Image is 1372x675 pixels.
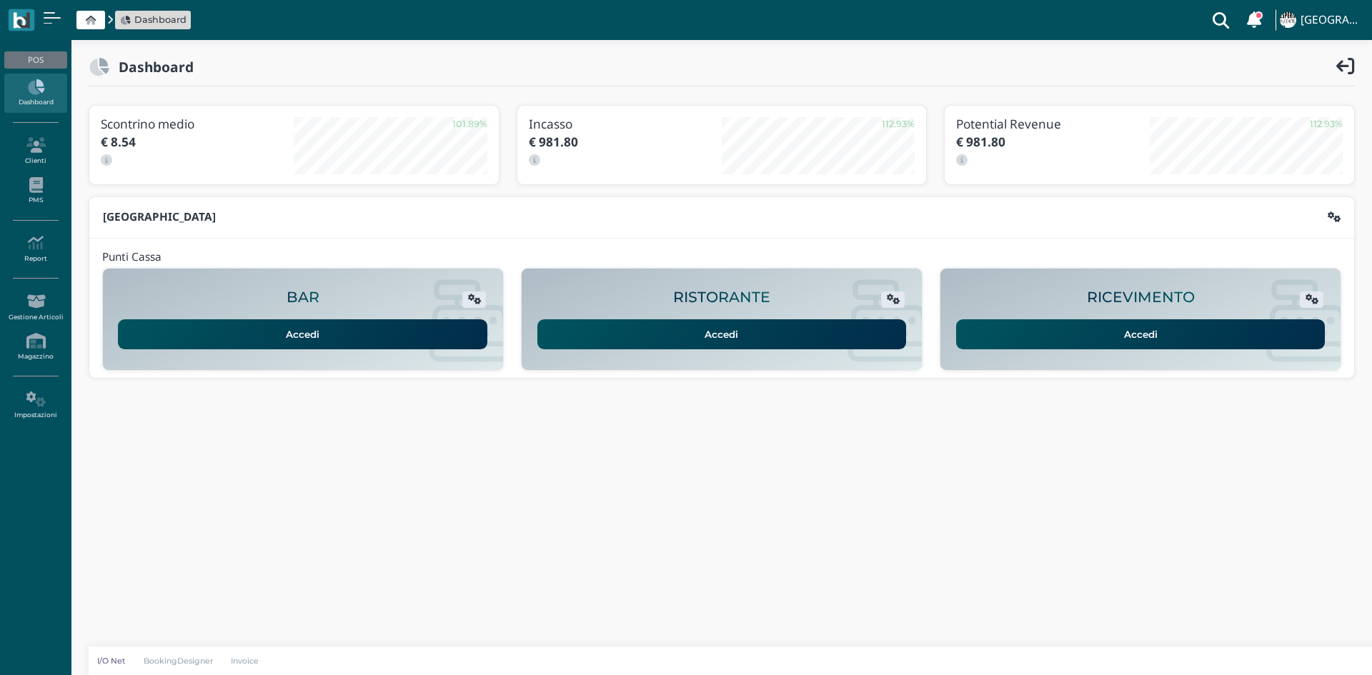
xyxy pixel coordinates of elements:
[956,319,1326,349] a: Accedi
[4,131,66,171] a: Clienti
[13,12,29,29] img: logo
[101,117,294,131] h3: Scontrino medio
[103,209,216,224] b: [GEOGRAPHIC_DATA]
[134,13,187,26] span: Dashboard
[956,134,1005,150] b: € 981.80
[4,51,66,69] div: POS
[102,251,161,264] h4: Punti Cassa
[956,117,1149,131] h3: Potential Revenue
[673,289,770,306] h2: RISTORANTE
[529,134,578,150] b: € 981.80
[4,229,66,269] a: Report
[4,327,66,366] a: Magazzino
[109,59,194,74] h2: Dashboard
[4,288,66,327] a: Gestione Articoli
[120,13,187,26] a: Dashboard
[287,289,319,306] h2: BAR
[1301,14,1363,26] h4: [GEOGRAPHIC_DATA]
[1087,289,1195,306] h2: RICEVIMENTO
[537,319,907,349] a: Accedi
[4,74,66,113] a: Dashboard
[1278,3,1363,37] a: ... [GEOGRAPHIC_DATA]
[118,319,487,349] a: Accedi
[101,134,136,150] b: € 8.54
[1280,12,1296,28] img: ...
[4,171,66,211] a: PMS
[4,386,66,425] a: Impostazioni
[529,117,722,131] h3: Incasso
